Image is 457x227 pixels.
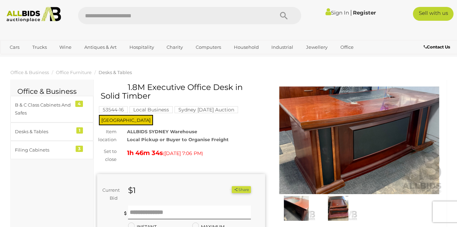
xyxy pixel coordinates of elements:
a: Computers [191,42,226,53]
a: Jewellery [302,42,332,53]
mark: Sydney [DATE] Auction [175,106,238,113]
a: Cars [5,42,24,53]
img: 1.8M Executive Office Desk in Solid Timber [277,196,316,220]
div: Desks & Tables [15,128,72,136]
div: Filing Cabinets [15,146,72,154]
a: 53544-16 [99,107,128,112]
a: Desks & Tables 1 [10,122,93,141]
a: Industrial [267,42,298,53]
div: B & C Class Cabinets And Safes [15,101,72,117]
a: Office Furniture [56,70,92,75]
strong: 1h 46m 34s [127,149,163,157]
mark: 53544-16 [99,106,128,113]
a: Wine [55,42,76,53]
span: ( ) [163,151,203,156]
a: Register [353,9,376,16]
a: B & C Class Cabinets And Safes 4 [10,96,93,122]
a: Filing Cabinets 3 [10,141,93,159]
b: Contact Us [424,44,450,49]
strong: ALLBIDS SYDNEY Warehouse [127,129,197,134]
a: [GEOGRAPHIC_DATA] [32,53,91,64]
span: | [350,9,352,16]
div: Current Bid [97,186,123,202]
div: 1 [76,127,83,134]
h2: Office & Business [17,88,86,95]
button: Search [266,7,301,24]
img: 1.8M Executive Office Desk in Solid Timber [276,87,443,194]
a: Desks & Tables [99,70,132,75]
a: Office [336,42,358,53]
a: Sydney [DATE] Auction [175,107,238,112]
a: Office & Business [10,70,49,75]
img: 1.8M Executive Office Desk in Solid Timber [319,196,357,220]
strong: $1 [128,185,136,195]
div: Item location [92,128,122,144]
span: [GEOGRAPHIC_DATA] [99,115,153,125]
a: Local Business [129,107,173,112]
div: 3 [76,146,83,152]
a: Household [229,42,263,53]
a: Trucks [28,42,51,53]
img: Allbids.com.au [3,7,64,22]
div: Set to close [92,147,122,164]
h1: 1.8M Executive Office Desk in Solid Timber [101,83,263,101]
strong: Local Pickup or Buyer to Organise Freight [127,137,229,142]
button: Share [232,186,251,193]
a: Sell with us [413,7,454,21]
a: Hospitality [125,42,159,53]
a: Contact Us [424,43,452,51]
li: Watch this item [224,186,231,193]
a: Antiques & Art [80,42,121,53]
span: [DATE] 7:06 PM [164,150,202,156]
div: 4 [75,101,83,107]
a: Sports [5,53,28,64]
mark: Local Business [129,106,173,113]
a: Charity [162,42,187,53]
a: Sign In [325,9,349,16]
